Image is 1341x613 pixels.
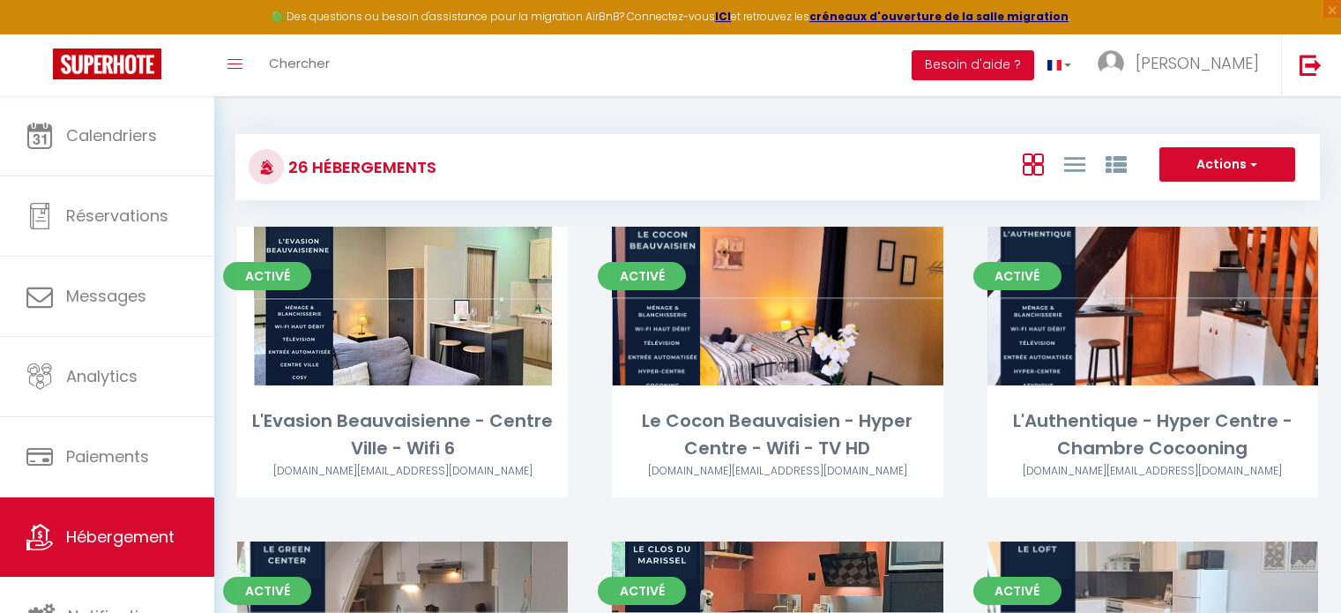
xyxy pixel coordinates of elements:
[66,365,138,387] span: Analytics
[1106,149,1127,178] a: Vue par Groupe
[912,50,1034,80] button: Besoin d'aide ?
[1084,34,1281,96] a: ... [PERSON_NAME]
[223,262,311,290] span: Activé
[66,124,157,146] span: Calendriers
[66,285,146,307] span: Messages
[987,407,1318,463] div: L'Authentique - Hyper Centre - Chambre Cocooning
[256,34,343,96] a: Chercher
[1136,52,1259,74] span: [PERSON_NAME]
[715,9,731,24] a: ICI
[1064,149,1085,178] a: Vue en Liste
[612,463,942,480] div: Airbnb
[973,577,1062,605] span: Activé
[66,205,168,227] span: Réservations
[237,463,568,480] div: Airbnb
[1098,50,1124,77] img: ...
[269,54,330,72] span: Chercher
[612,407,942,463] div: Le Cocon Beauvaisien - Hyper Centre - Wifi - TV HD
[66,445,149,467] span: Paiements
[1023,149,1044,178] a: Vue en Box
[598,262,686,290] span: Activé
[66,526,175,548] span: Hébergement
[237,407,568,463] div: L'Evasion Beauvaisienne - Centre Ville - Wifi 6
[1159,147,1295,183] button: Actions
[1300,54,1322,76] img: logout
[973,262,1062,290] span: Activé
[284,147,436,187] h3: 26 Hébergements
[53,49,161,79] img: Super Booking
[809,9,1069,24] a: créneaux d'ouverture de la salle migration
[598,577,686,605] span: Activé
[223,577,311,605] span: Activé
[987,463,1318,480] div: Airbnb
